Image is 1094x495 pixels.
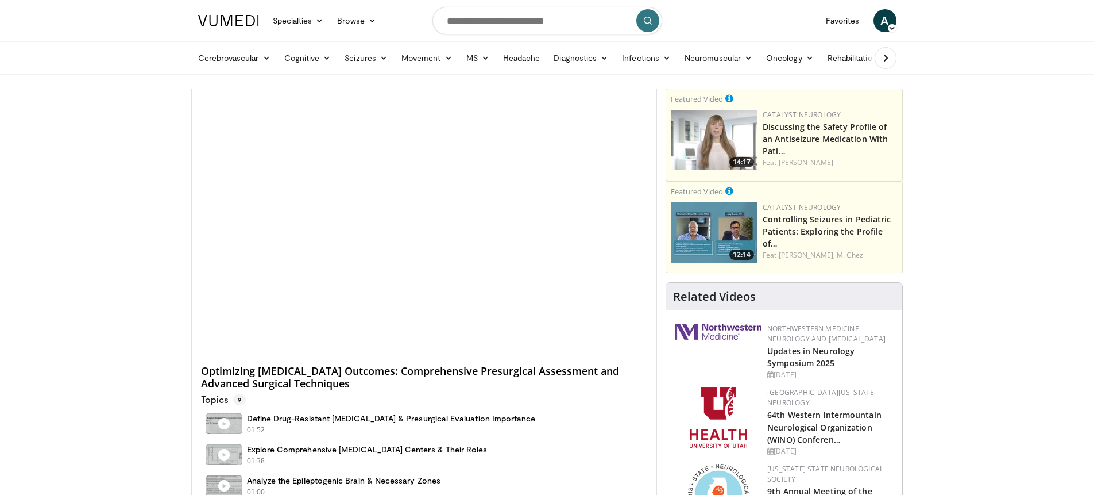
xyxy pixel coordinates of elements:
a: Headache [496,47,547,70]
span: 14:17 [729,157,754,167]
a: 64th Western Intermountain Neurological Organization (WINO) Conferen… [767,409,882,444]
h4: Related Videos [673,290,756,304]
div: Feat. [763,250,898,260]
img: VuMedi Logo [198,15,259,26]
div: Feat. [763,158,898,168]
div: [DATE] [767,446,893,456]
a: Diagnostics [547,47,615,70]
a: Browse [330,9,383,32]
img: 2a462fb6-9365-492a-ac79-3166a6f924d8.png.150x105_q85_autocrop_double_scale_upscale_version-0.2.jpg [675,324,761,340]
a: MS [459,47,496,70]
a: Seizures [338,47,395,70]
h4: Analyze the Epileptogenic Brain & Necessary Zones [247,475,440,486]
a: [US_STATE] State Neurological Society [767,464,883,484]
a: [PERSON_NAME], [779,250,835,260]
h4: Explore Comprehensive [MEDICAL_DATA] Centers & Their Roles [247,444,488,455]
a: Controlling Seizures in Pediatric Patients: Exploring the Profile of… [763,214,891,249]
a: 12:14 [671,202,757,263]
span: 9 [233,394,246,405]
a: Oncology [759,47,821,70]
a: Rehabilitation [821,47,884,70]
a: Catalyst Neurology [763,202,841,212]
small: Featured Video [671,186,723,197]
a: [GEOGRAPHIC_DATA][US_STATE] Neurology [767,387,877,408]
a: Cognitive [277,47,338,70]
a: Favorites [819,9,867,32]
a: Northwestern Medicine Neurology and [MEDICAL_DATA] [767,324,886,344]
video-js: Video Player [192,89,657,351]
a: Infections [615,47,678,70]
a: Specialties [266,9,331,32]
span: 12:14 [729,250,754,260]
a: [PERSON_NAME] [779,158,833,167]
a: Neuromuscular [678,47,759,70]
a: 14:17 [671,110,757,170]
h4: Define Drug-Resistant [MEDICAL_DATA] & Presurgical Evaluation Importance [247,413,536,424]
p: 01:52 [247,425,265,435]
a: Catalyst Neurology [763,110,841,120]
a: Cerebrovascular [191,47,277,70]
small: Featured Video [671,94,723,104]
h4: Optimizing [MEDICAL_DATA] Outcomes: Comprehensive Presurgical Assessment and Advanced Surgical Te... [201,365,648,390]
a: M. Chez [837,250,863,260]
a: Movement [395,47,459,70]
a: Updates in Neurology Symposium 2025 [767,346,855,369]
img: 5e01731b-4d4e-47f8-b775-0c1d7f1e3c52.png.150x105_q85_crop-smart_upscale.jpg [671,202,757,263]
img: f6362829-b0a3-407d-a044-59546adfd345.png.150x105_q85_autocrop_double_scale_upscale_version-0.2.png [690,387,747,448]
a: A [873,9,896,32]
img: c23d0a25-a0b6-49e6-ba12-869cdc8b250a.png.150x105_q85_crop-smart_upscale.jpg [671,110,757,170]
p: 01:38 [247,456,265,466]
a: Discussing the Safety Profile of an Antiseizure Medication With Pati… [763,121,888,156]
p: Topics [201,394,246,405]
div: [DATE] [767,370,893,380]
input: Search topics, interventions [432,7,662,34]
